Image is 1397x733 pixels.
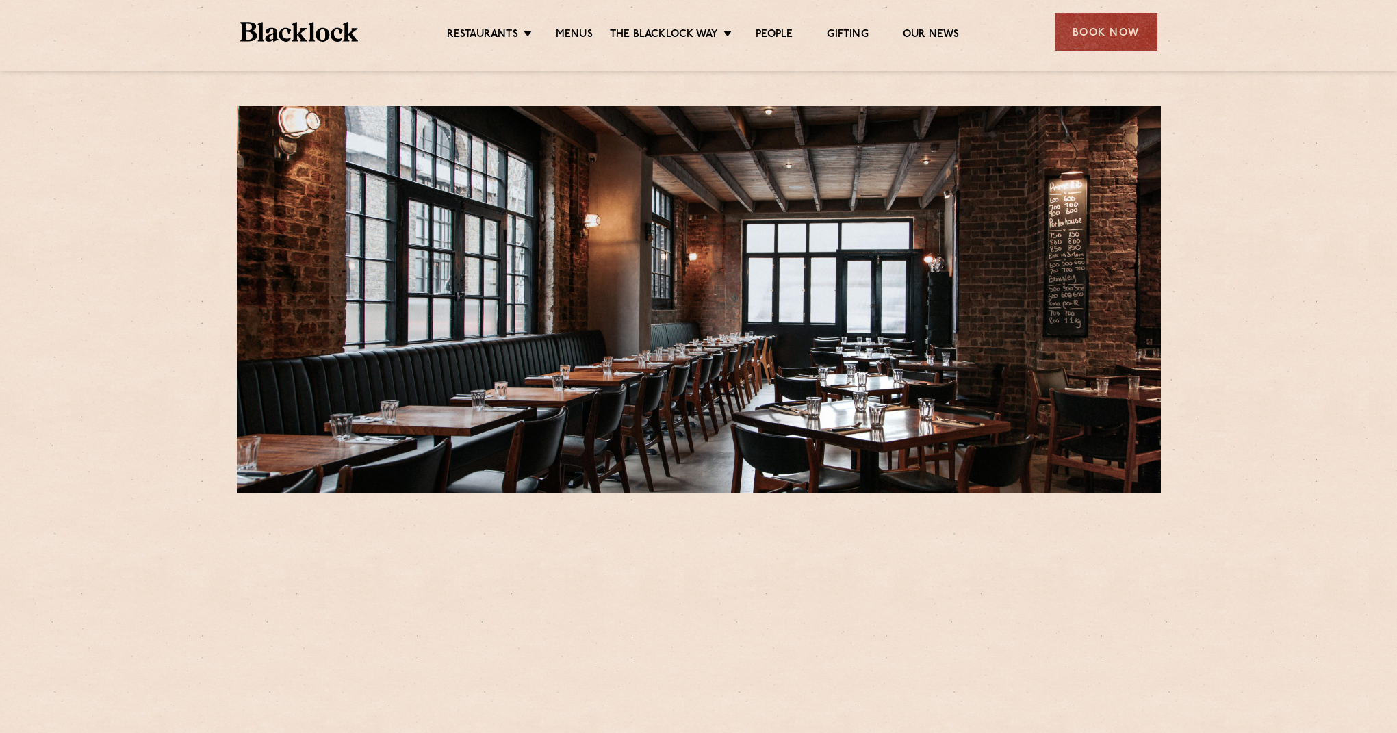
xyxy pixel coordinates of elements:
div: Book Now [1055,13,1157,51]
a: Our News [903,28,960,43]
img: BL_Textured_Logo-footer-cropped.svg [240,22,359,42]
a: People [756,28,793,43]
a: Gifting [827,28,868,43]
a: Restaurants [447,28,518,43]
a: Menus [556,28,593,43]
a: The Blacklock Way [610,28,718,43]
